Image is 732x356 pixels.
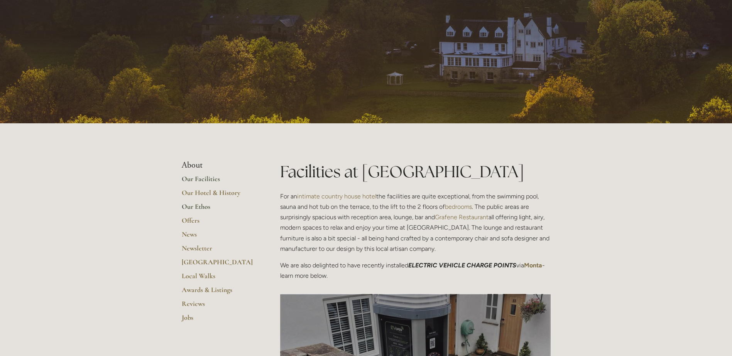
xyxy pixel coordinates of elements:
[182,244,255,258] a: Newsletter
[182,285,255,299] a: Awards & Listings
[182,272,255,285] a: Local Walks
[182,299,255,313] a: Reviews
[280,160,551,183] h1: Facilities at [GEOGRAPHIC_DATA]
[182,188,255,202] a: Our Hotel & History
[435,213,489,221] a: Grafene Restaurant
[182,313,255,327] a: Jobs
[524,262,542,269] a: Monta
[445,203,472,210] a: bedrooms
[182,230,255,244] a: News
[182,160,255,170] li: About
[280,260,551,281] p: We are also delighted to have recently installed via - learn more below.
[408,262,516,269] em: ELECTRIC VEHICLE CHARGE POINTS
[182,258,255,272] a: [GEOGRAPHIC_DATA]
[280,191,551,254] p: For an the facilities are quite exceptional, from the swimming pool, sauna and hot tub on the ter...
[297,193,376,200] a: intimate country house hotel
[182,175,255,188] a: Our Facilities
[182,202,255,216] a: Our Ethos
[182,216,255,230] a: Offers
